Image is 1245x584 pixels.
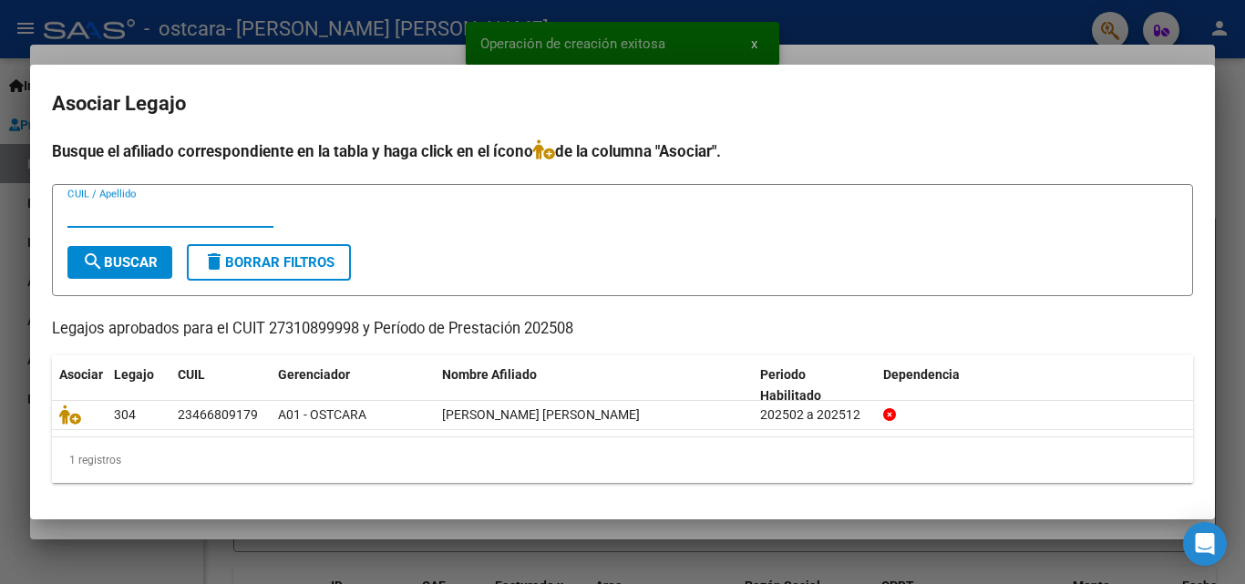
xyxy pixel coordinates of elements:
button: Buscar [67,246,172,279]
div: 23466809179 [178,405,258,425]
datatable-header-cell: Nombre Afiliado [435,355,753,415]
span: Borrar Filtros [203,254,334,271]
span: A01 - OSTCARA [278,407,366,422]
mat-icon: delete [203,251,225,272]
span: FLOREZ FERNANDO EMANUEL [442,407,640,422]
h2: Asociar Legajo [52,87,1193,121]
span: 304 [114,407,136,422]
datatable-header-cell: CUIL [170,355,271,415]
span: Asociar [59,367,103,382]
div: 1 registros [52,437,1193,483]
datatable-header-cell: Legajo [107,355,170,415]
span: Nombre Afiliado [442,367,537,382]
h4: Busque el afiliado correspondiente en la tabla y haga click en el ícono de la columna "Asociar". [52,139,1193,163]
span: Legajo [114,367,154,382]
span: Dependencia [883,367,960,382]
datatable-header-cell: Gerenciador [271,355,435,415]
button: Borrar Filtros [187,244,351,281]
datatable-header-cell: Dependencia [876,355,1194,415]
mat-icon: search [82,251,104,272]
span: Buscar [82,254,158,271]
span: Periodo Habilitado [760,367,821,403]
p: Legajos aprobados para el CUIT 27310899998 y Período de Prestación 202508 [52,318,1193,341]
div: Open Intercom Messenger [1183,522,1227,566]
span: CUIL [178,367,205,382]
datatable-header-cell: Periodo Habilitado [753,355,876,415]
datatable-header-cell: Asociar [52,355,107,415]
span: Gerenciador [278,367,350,382]
div: 202502 a 202512 [760,405,869,425]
